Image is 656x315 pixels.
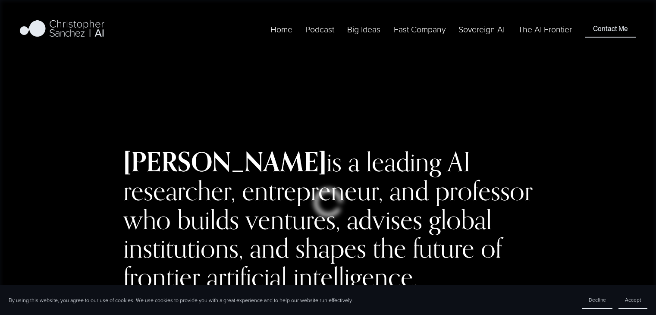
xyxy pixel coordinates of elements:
[582,291,612,309] button: Decline
[123,148,533,291] h2: is a leading AI researcher, entrepreneur, and professor who builds ventures, advises global insti...
[394,22,446,36] a: folder dropdown
[305,22,334,36] a: Podcast
[458,22,505,36] a: Sovereign AI
[618,291,647,309] button: Accept
[347,23,380,35] span: Big Ideas
[585,21,636,38] a: Contact Me
[625,296,641,303] span: Accept
[123,145,326,178] strong: [PERSON_NAME]
[589,296,606,303] span: Decline
[20,19,105,40] img: Christopher Sanchez | AI
[347,22,380,36] a: folder dropdown
[394,23,446,35] span: Fast Company
[270,22,292,36] a: Home
[518,22,572,36] a: The AI Frontier
[9,296,353,304] p: By using this website, you agree to our use of cookies. We use cookies to provide you with a grea...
